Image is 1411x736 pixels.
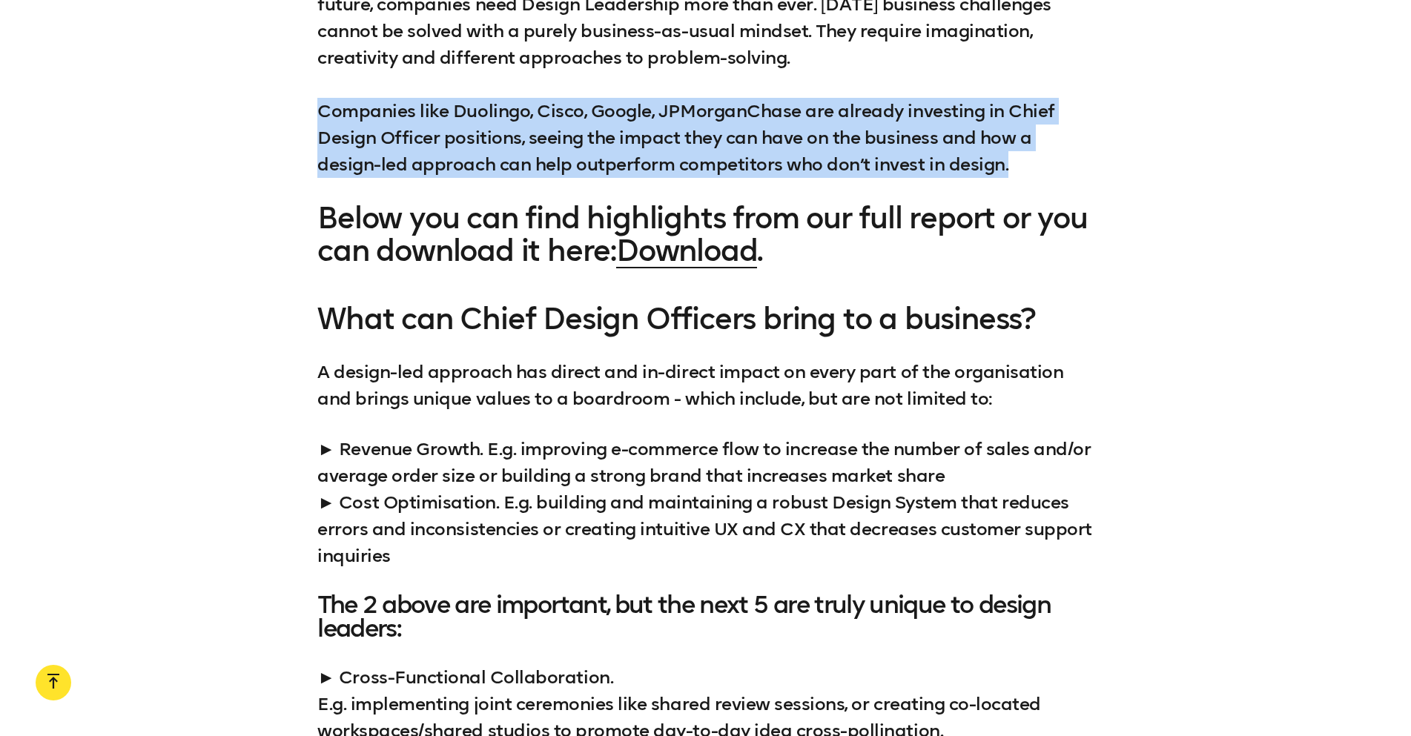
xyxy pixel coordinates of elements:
[317,302,1094,335] h3: What can Chief Design Officers bring to a business?
[317,359,1094,412] p: A design-led approach has direct and in-direct impact on every part of the organisation and bring...
[317,202,1094,267] h3: Below you can find highlights from our full report or you can download it here: .
[317,436,1094,569] p: ► Revenue Growth. E.g. improving e-commerce flow to increase the number of sales and/or average o...
[616,233,757,268] a: Download
[317,593,1094,640] h4: The 2 above are important, but the next 5 are truly unique to design leaders:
